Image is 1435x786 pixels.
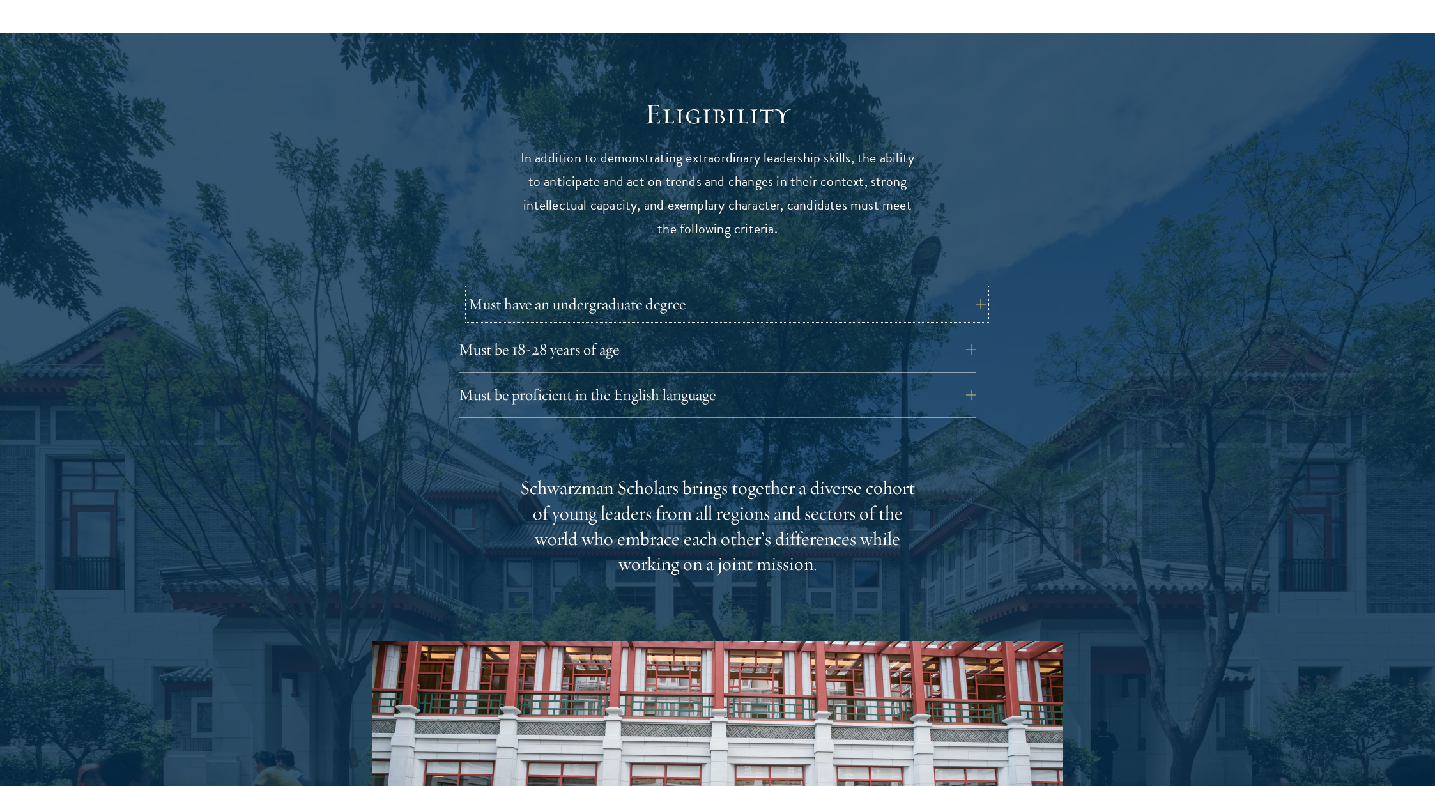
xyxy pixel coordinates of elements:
[459,334,976,365] button: Must be 18-28 years of age
[519,475,916,578] div: Schwarzman Scholars brings together a diverse cohort of young leaders from all regions and sector...
[459,380,976,410] button: Must be proficient in the English language
[519,146,916,241] p: In addition to demonstrating extraordinary leadership skills, the ability to anticipate and act o...
[519,96,916,132] h2: Eligibility
[468,289,986,320] button: Must have an undergraduate degree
